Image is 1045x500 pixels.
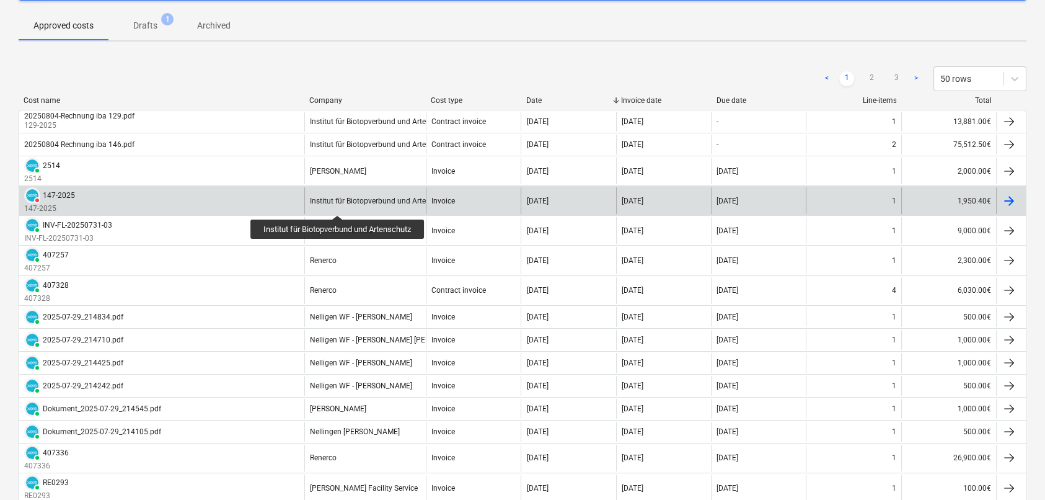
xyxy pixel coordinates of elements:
[717,256,738,265] div: [DATE]
[526,226,548,235] div: [DATE]
[43,427,161,436] div: Dokument_2025-07-29_214105.pdf
[24,217,40,233] div: Invoice has been synced with Xero and its status is currently PAID
[717,404,738,413] div: [DATE]
[26,334,38,346] img: xero.svg
[24,263,69,274] p: 407257
[431,453,455,462] div: Invoice
[622,359,643,367] div: [DATE]
[901,158,996,184] div: 2,000.00€
[310,336,470,344] div: Nelligen WF - [PERSON_NAME] [PERSON_NAME]
[431,336,455,344] div: Invoice
[892,382,896,390] div: 1
[26,447,38,459] img: xero.svg
[892,140,896,149] div: 2
[526,336,548,344] div: [DATE]
[892,359,896,367] div: 1
[24,378,40,394] div: Invoice has been synced with Xero and its status is currently PAID
[901,353,996,373] div: 1,000.00€
[197,19,231,32] p: Archived
[43,478,69,487] div: RE0293
[901,112,996,132] div: 13,881.00€
[717,484,738,493] div: [DATE]
[622,453,643,462] div: [DATE]
[901,307,996,327] div: 500.00€
[526,117,548,126] div: [DATE]
[431,226,455,235] div: Invoice
[24,158,40,174] div: Invoice has been synced with Xero and its status is currently PAID
[717,427,738,436] div: [DATE]
[310,484,418,493] div: [PERSON_NAME] Facility Service
[43,221,112,230] div: INV-FL-20250731-03
[526,359,548,367] div: [DATE]
[892,336,896,344] div: 1
[622,197,643,205] div: [DATE]
[892,404,896,413] div: 1
[811,96,897,105] div: Line-items
[431,427,455,436] div: Invoice
[892,427,896,436] div: 1
[310,427,400,436] div: Nellingen [PERSON_NAME]
[26,426,38,438] img: xero.svg
[622,140,643,149] div: [DATE]
[889,71,904,86] a: Page 3
[24,309,40,325] div: Invoice has been synced with Xero and its status is currently PAID
[717,117,718,126] div: -
[26,249,38,261] img: xero.svg
[310,117,452,126] div: Institut für Biotopverbund und Artenschutz
[431,167,455,176] div: Invoice
[716,96,801,105] div: Due date
[431,197,455,205] div: Invoice
[431,359,455,367] div: Invoice
[26,159,38,172] img: xero.svg
[310,286,337,295] div: Renerco
[431,256,455,265] div: Invoice
[24,96,299,105] div: Cost name
[24,355,40,371] div: Invoice has been synced with Xero and its status is currently PAID
[26,311,38,323] img: xero.svg
[622,167,643,176] div: [DATE]
[24,401,40,417] div: Invoice has been synced with Xero and its status is currently PAID
[717,336,738,344] div: [DATE]
[526,313,548,321] div: [DATE]
[431,382,455,390] div: Invoice
[526,96,611,105] div: Date
[526,382,548,390] div: [DATE]
[431,404,455,413] div: Invoice
[43,161,60,170] div: 2514
[310,167,366,176] div: [PERSON_NAME]
[864,71,879,86] a: Page 2
[43,191,75,200] div: 147-2025
[526,140,548,149] div: [DATE]
[26,219,38,231] img: xero.svg
[26,279,38,292] img: xero.svg
[431,484,455,493] div: Invoice
[310,313,412,321] div: Nelligen WF - [PERSON_NAME]
[526,286,548,295] div: [DATE]
[717,197,738,205] div: [DATE]
[892,197,896,205] div: 1
[901,135,996,154] div: 75,512.50€
[622,484,643,493] div: [DATE]
[892,226,896,235] div: 1
[26,403,38,415] img: xero.svg
[26,357,38,369] img: xero.svg
[901,277,996,304] div: 6,030.00€
[24,277,40,293] div: Invoice has been synced with Xero and its status is currently PAID
[24,424,40,440] div: Invoice has been synced with Xero and its status is currently PAID
[431,286,486,295] div: Contract invoice
[431,313,455,321] div: Invoice
[26,380,38,392] img: xero.svg
[819,71,834,86] a: Previous page
[901,247,996,274] div: 2,300.00€
[622,226,643,235] div: [DATE]
[892,453,896,462] div: 1
[161,13,174,25] span: 1
[310,256,337,265] div: Renerco
[24,140,134,149] div: 20250804 Rechnung iba 146.pdf
[24,120,137,131] p: 129-2025
[901,217,996,244] div: 9,000.00€
[43,313,123,321] div: 2025-07-29_214834.pdf
[622,286,643,295] div: [DATE]
[431,96,516,105] div: Cost type
[310,404,366,413] div: [PERSON_NAME]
